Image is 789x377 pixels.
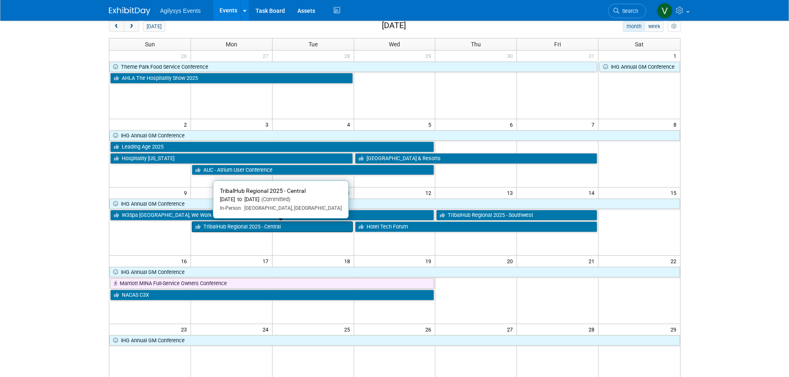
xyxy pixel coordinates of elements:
span: 20 [506,256,516,266]
span: Tue [309,41,318,48]
a: AUC - Atrium User Conference [192,165,434,175]
span: 9 [183,187,191,198]
span: 22 [670,256,680,266]
span: 19 [425,256,435,266]
span: 15 [670,187,680,198]
span: 8 [673,119,680,130]
span: 28 [343,50,354,61]
a: NACAS C3X [110,290,434,300]
a: IHG Annual GM Conference [109,199,680,209]
span: 29 [670,324,680,334]
span: 12 [425,187,435,198]
button: [DATE] [143,21,165,32]
span: 24 [262,324,272,334]
span: Agilysys Events [160,7,201,14]
span: 14 [588,187,598,198]
a: Leading Age 2025 [110,142,434,152]
button: prev [109,21,124,32]
span: 30 [506,50,516,61]
span: 3 [265,119,272,130]
img: Vaitiare Munoz [657,3,673,19]
span: TribalHub Regional 2025 - Central [220,187,306,194]
span: 2 [183,119,191,130]
a: IHG Annual GM Conference [599,62,680,72]
img: ExhibitDay [109,7,150,15]
span: 6 [509,119,516,130]
span: Fri [554,41,561,48]
span: Sun [145,41,155,48]
span: Mon [226,41,237,48]
a: Theme Park Food Service Conference [109,62,598,72]
button: week [644,21,664,32]
a: Hotel Tech Forum [355,221,598,232]
span: 18 [343,256,354,266]
span: In-Person [220,205,241,211]
a: TribalHub Regional 2025 - Southwest [436,210,597,221]
span: Thu [471,41,481,48]
a: [GEOGRAPHIC_DATA] & Resorts [355,153,598,164]
span: 23 [180,324,191,334]
span: [GEOGRAPHIC_DATA], [GEOGRAPHIC_DATA] [241,205,342,211]
span: 25 [343,324,354,334]
span: Sat [635,41,644,48]
span: 29 [425,50,435,61]
span: 28 [588,324,598,334]
i: Personalize Calendar [671,24,677,29]
span: 13 [506,187,516,198]
div: [DATE] to [DATE] [220,196,342,203]
span: 21 [588,256,598,266]
h2: [DATE] [382,21,406,30]
span: Wed [389,41,400,48]
button: myCustomButton [668,21,680,32]
span: 4 [346,119,354,130]
span: 26 [180,50,191,61]
a: Marriott MINA Full-Service Owners Conference [110,278,434,289]
a: W3Spa [GEOGRAPHIC_DATA], We Work Well [110,210,434,221]
button: next [124,21,139,32]
a: Search [608,4,646,18]
span: 16 [180,256,191,266]
span: (Committed) [259,196,290,202]
span: 1 [673,50,680,61]
span: 17 [262,256,272,266]
a: IHG Annual GM Conference [109,130,680,141]
a: AHLA The Hospitality Show 2025 [110,73,353,84]
a: IHG Annual GM Conference [109,335,680,346]
span: 7 [591,119,598,130]
span: 27 [506,324,516,334]
a: Hospitality [US_STATE] [110,153,353,164]
span: 27 [262,50,272,61]
span: 26 [425,324,435,334]
span: 5 [427,119,435,130]
a: IHG Annual GM Conference [109,267,680,278]
span: 31 [588,50,598,61]
button: month [623,21,645,32]
span: Search [619,8,638,14]
a: TribalHub Regional 2025 - Central [192,221,353,232]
